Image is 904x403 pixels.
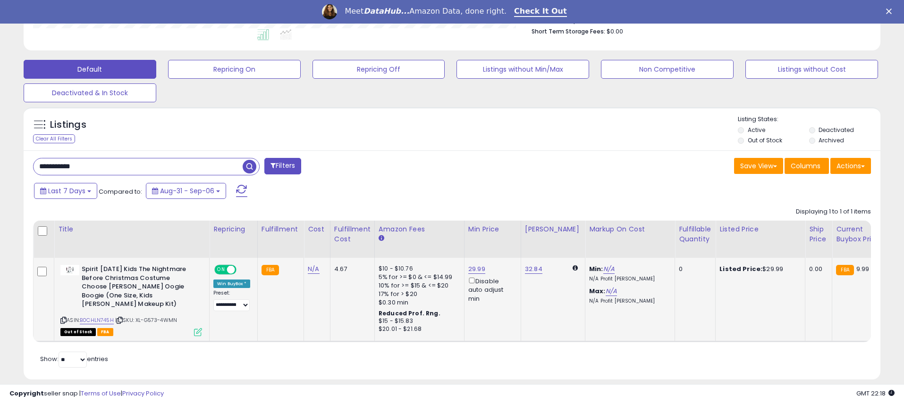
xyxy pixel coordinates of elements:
label: Out of Stock [748,136,782,144]
div: Disable auto adjust min [468,276,514,303]
label: Deactivated [819,126,854,134]
button: Actions [830,158,871,174]
b: Max: [589,287,606,296]
img: 21iyjXP7dUL._SL40_.jpg [60,265,79,275]
a: B0CHLN745H [80,316,114,324]
button: Columns [785,158,829,174]
div: Close [886,8,896,14]
label: Active [748,126,765,134]
button: Deactivated & In Stock [24,83,156,102]
b: Listed Price: [719,264,762,273]
button: Non Competitive [601,60,734,79]
button: Listings without Min/Max [456,60,589,79]
span: 9.99 [856,264,870,273]
div: $15 - $15.83 [379,317,457,325]
span: Columns [791,161,820,171]
button: Filters [264,158,301,174]
div: 10% for >= $15 & <= $20 [379,281,457,290]
span: All listings that are currently out of stock and unavailable for purchase on Amazon [60,328,96,336]
a: Terms of Use [81,389,121,398]
div: Fulfillment Cost [334,224,371,244]
div: $29.99 [719,265,798,273]
span: Compared to: [99,187,142,196]
strong: Copyright [9,389,44,398]
b: Total Inventory Value: [532,16,596,25]
div: $10 - $10.76 [379,265,457,273]
span: Show: entries [40,354,108,363]
small: Amazon Fees. [379,234,384,243]
button: Aug-31 - Sep-06 [146,183,226,199]
div: Meet Amazon Data, done right. [345,7,507,16]
button: Last 7 Days [34,183,97,199]
button: Save View [734,158,783,174]
small: FBA [836,265,853,275]
label: Archived [819,136,844,144]
button: Default [24,60,156,79]
h5: Listings [50,118,86,132]
div: Current Buybox Price [836,224,885,244]
div: Cost [308,224,326,234]
span: FBA [97,328,113,336]
div: [PERSON_NAME] [525,224,581,234]
a: N/A [603,264,615,274]
div: Title [58,224,205,234]
span: $0.00 [607,27,623,36]
div: 0.00 [809,265,825,273]
div: ASIN: [60,265,202,335]
a: N/A [308,264,319,274]
a: 32.84 [525,264,542,274]
div: $20.01 - $21.68 [379,325,457,333]
span: Last 7 Days [48,186,85,196]
div: Amazon Fees [379,224,460,234]
b: Spirit [DATE] Kids The Nightmare Before Christmas Costume Choose [PERSON_NAME] Oogie Boogie (One ... [82,265,196,311]
th: The percentage added to the cost of goods (COGS) that forms the calculator for Min & Max prices. [585,221,675,258]
div: Ship Price [809,224,828,244]
a: 29.99 [468,264,485,274]
img: Profile image for Georgie [322,4,337,19]
div: Markup on Cost [589,224,671,234]
div: 5% for >= $0 & <= $14.99 [379,273,457,281]
p: N/A Profit [PERSON_NAME] [589,298,667,304]
div: Clear All Filters [33,134,75,143]
div: Win BuyBox * [213,280,250,288]
div: Fulfillable Quantity [679,224,711,244]
div: 17% for > $20 [379,290,457,298]
div: seller snap | | [9,389,164,398]
div: Preset: [213,290,250,311]
i: DataHub... [363,7,409,16]
span: | SKU: XL-G573-4WMN [115,316,177,324]
div: 4.67 [334,265,367,273]
span: ON [215,266,227,274]
button: Repricing Off [313,60,445,79]
a: N/A [606,287,617,296]
button: Repricing On [168,60,301,79]
div: 0 [679,265,708,273]
button: Listings without Cost [745,60,878,79]
span: Aug-31 - Sep-06 [160,186,214,196]
p: Listing States: [738,115,880,124]
div: Min Price [468,224,517,234]
small: FBA [262,265,279,275]
div: Displaying 1 to 1 of 1 items [796,207,871,216]
a: Privacy Policy [122,389,164,398]
b: Short Term Storage Fees: [532,27,605,35]
b: Min: [589,264,603,273]
span: 2025-09-14 22:18 GMT [856,389,895,398]
p: N/A Profit [PERSON_NAME] [589,276,667,282]
b: Reduced Prof. Rng. [379,309,440,317]
div: Repricing [213,224,253,234]
span: OFF [235,266,250,274]
div: $0.30 min [379,298,457,307]
div: Fulfillment [262,224,300,234]
div: Listed Price [719,224,801,234]
a: Check It Out [514,7,567,17]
